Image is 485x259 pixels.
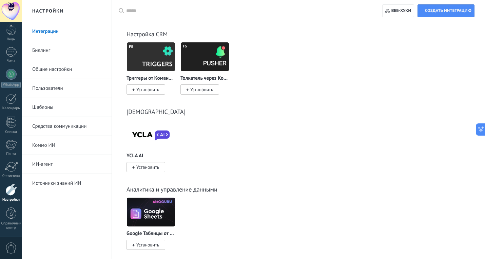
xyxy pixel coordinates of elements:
button: Создать интеграцию [418,4,474,17]
a: ИИ-агент [32,155,105,174]
li: Интеграции [22,22,112,41]
font: Списки [5,129,17,134]
a: Шаблоны [32,98,105,117]
img: logo_main.png [127,118,175,151]
font: Настройка CRM [127,30,168,38]
font: [DEMOGRAPHIC_DATA] [127,108,186,116]
font: Чаты [7,59,15,63]
font: Установить [190,86,213,93]
div: Толкатель через Команду F5 [180,42,234,103]
img: logo_main.png [127,40,175,73]
div: Триггеры от Команды F5 [127,42,180,103]
font: Шаблоны [32,104,53,111]
font: Установить [136,242,159,248]
li: Шаблоны [22,98,112,117]
a: Средства коммуникации [32,117,105,136]
font: Статистика [2,174,20,178]
li: ИИ-агент [22,155,112,174]
font: Установить [136,86,159,93]
font: Толкатель через Команду F5 [180,75,244,81]
a: Биллинг [32,41,105,60]
img: logo_main.png [181,40,229,73]
a: Интеграции [32,22,105,41]
a: Пользователи [32,79,105,98]
div: YCLA AI [127,120,180,180]
font: Источники знаний ИИ [32,180,81,186]
font: Справочный центр [1,221,22,230]
font: Календарь [2,106,20,111]
li: Пользователи [22,79,112,98]
font: Установить [136,164,159,170]
font: Создать интеграцию [425,8,471,13]
li: Общие настройки [22,60,112,79]
font: Пользователи [32,85,63,92]
font: Настройки [32,8,64,14]
li: Источники знаний ИИ [22,174,112,193]
li: Биллинг [22,41,112,60]
font: WhatsApp [3,82,19,87]
div: Google Таблицы от AMOGURU [127,197,180,258]
img: logo_main.png [127,196,175,228]
font: Почта [6,152,16,156]
a: Коммо ИИ [32,136,105,155]
font: Коммо ИИ [32,142,55,148]
font: Веб-хуки [391,8,411,13]
font: Настройки [2,197,20,202]
font: Google Таблицы от AMOGURU [127,230,193,237]
a: Общие настройки [32,60,105,79]
a: Источники знаний ИИ [32,174,105,193]
button: Веб-хуки [382,4,414,17]
font: Биллинг [32,47,50,54]
li: Коммо ИИ [22,136,112,155]
font: Интеграции [32,28,59,35]
font: Лиды [6,37,15,42]
font: ИИ-агент [32,161,53,167]
font: YCLA AI [127,153,143,159]
li: Средства коммуникации [22,117,112,136]
font: Аналитика и управление данными [127,185,217,193]
font: Триггеры от Команды F5 [127,75,182,81]
font: Средства коммуникации [32,123,86,129]
font: Общие настройки [32,66,72,73]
